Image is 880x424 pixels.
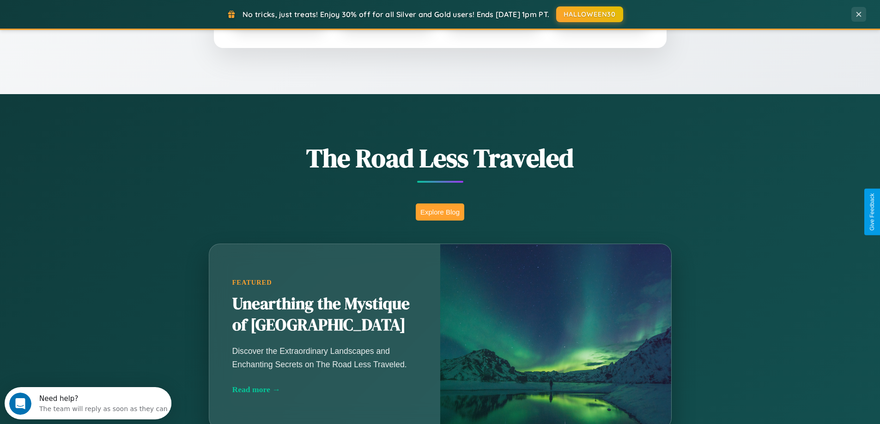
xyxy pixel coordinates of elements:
iframe: Intercom live chat discovery launcher [5,387,171,419]
iframe: Intercom live chat [9,393,31,415]
p: Discover the Extraordinary Landscapes and Enchanting Secrets on The Road Less Traveled. [232,345,417,370]
h1: The Road Less Traveled [163,140,717,176]
button: HALLOWEEN30 [556,6,623,22]
span: No tricks, just treats! Enjoy 30% off for all Silver and Gold users! Ends [DATE] 1pm PT. [243,10,549,19]
h2: Unearthing the Mystique of [GEOGRAPHIC_DATA] [232,293,417,336]
div: Give Feedback [869,193,875,231]
div: Read more → [232,385,417,394]
div: Open Intercom Messenger [4,4,172,29]
div: Need help? [35,8,163,15]
div: Featured [232,279,417,287]
div: The team will reply as soon as they can [35,15,163,25]
button: Explore Blog [416,203,464,221]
